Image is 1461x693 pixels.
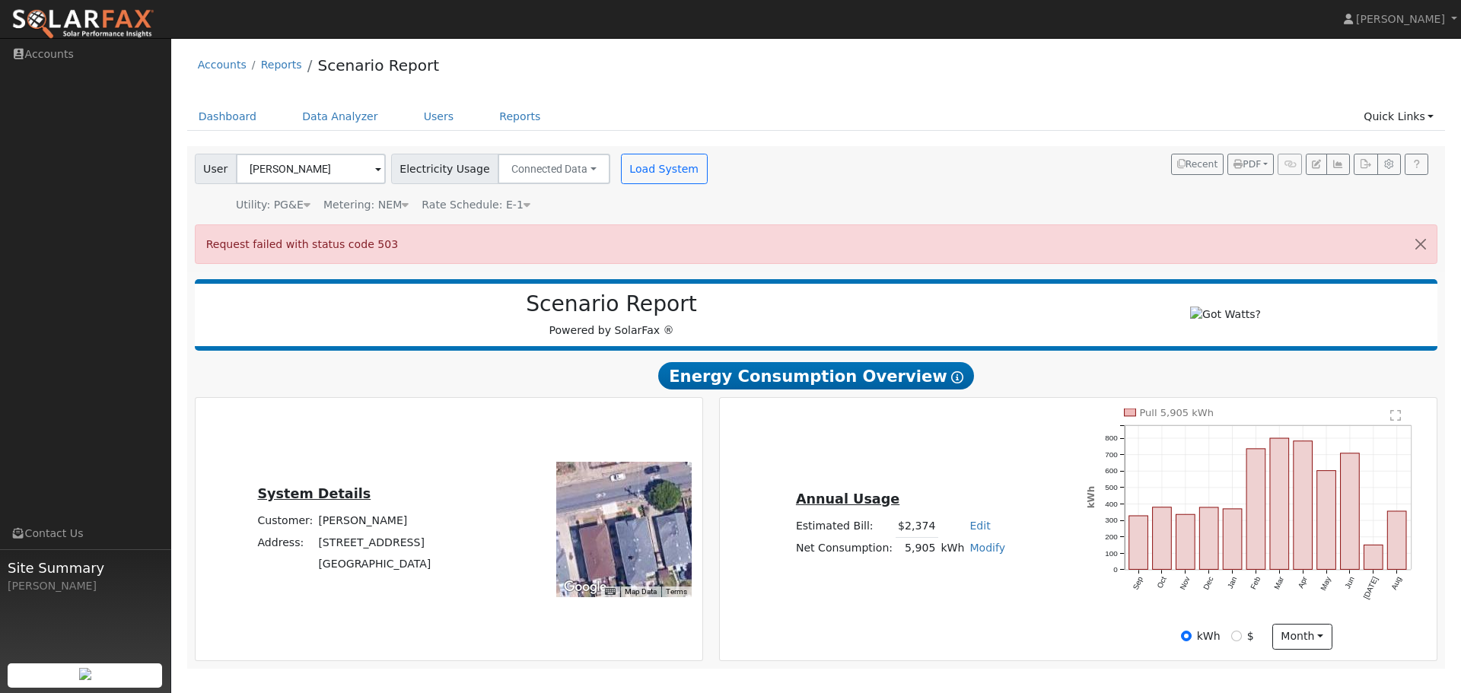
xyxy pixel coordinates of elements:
div: Metering: NEM [323,197,409,213]
text: Oct [1155,576,1168,590]
text: Jun [1343,576,1356,590]
img: SolarFax [11,8,154,40]
input: $ [1231,631,1242,641]
text: 500 [1105,483,1118,491]
div: Powered by SolarFax ® [202,291,1021,339]
text: May [1319,576,1332,593]
a: Dashboard [187,103,269,131]
text: Nov [1178,576,1191,592]
text: Apr [1297,575,1310,590]
i: Show Help [951,371,963,383]
button: Multi-Series Graph [1326,154,1350,175]
rect: onclick="" [1153,507,1172,570]
a: Modify [969,542,1005,554]
td: [PERSON_NAME] [316,510,434,532]
img: Got Watts? [1190,307,1261,323]
rect: onclick="" [1294,441,1313,570]
text: Aug [1389,576,1402,592]
td: 5,905 [896,537,938,559]
h2: Scenario Report [210,291,1013,317]
span: Energy Consumption Overview [658,362,973,389]
text: Mar [1272,575,1285,591]
button: Recent [1171,154,1224,175]
u: System Details [257,486,371,501]
span: Electricity Usage [391,154,498,184]
text: 100 [1105,549,1118,558]
button: Edit User [1306,154,1327,175]
span: PDF [1233,159,1261,170]
a: Users [412,103,466,131]
div: Utility: PG&E [236,197,310,213]
button: Close [1405,225,1437,262]
text: 0 [1113,566,1118,574]
img: Google [560,577,610,597]
button: PDF [1227,154,1274,175]
td: Address: [255,532,316,553]
label: $ [1247,628,1254,644]
rect: onclick="" [1270,438,1289,570]
text:  [1391,409,1402,421]
rect: onclick="" [1129,516,1148,570]
rect: onclick="" [1246,449,1265,570]
td: Net Consumption: [793,537,895,559]
td: kWh [938,537,967,559]
span: User [195,154,237,184]
text: Pull 5,905 kWh [1139,407,1214,418]
text: Sep [1131,575,1144,591]
text: 400 [1105,500,1118,508]
text: kWh [1086,486,1097,509]
rect: onclick="" [1317,471,1336,570]
button: Map Data [625,587,657,597]
a: Open this area in Google Maps (opens a new window) [560,577,610,597]
label: kWh [1197,628,1221,644]
span: [PERSON_NAME] [1356,13,1445,25]
td: $2,374 [896,515,938,537]
text: Feb [1249,575,1262,591]
button: Connected Data [498,154,610,184]
a: Quick Links [1352,103,1445,131]
a: Scenario Report [317,56,439,75]
input: Select a User [236,154,386,184]
a: Data Analyzer [291,103,390,131]
button: Load System [621,154,708,184]
img: retrieve [79,668,91,680]
text: Jan [1226,576,1239,590]
u: Annual Usage [796,491,899,507]
a: Accounts [198,59,247,71]
td: [GEOGRAPHIC_DATA] [316,553,434,574]
a: Help Link [1405,154,1428,175]
a: Terms (opens in new tab) [666,587,687,596]
td: [STREET_ADDRESS] [316,532,434,553]
span: Request failed with status code 503 [206,238,399,250]
text: 300 [1105,517,1118,525]
div: [PERSON_NAME] [8,578,163,594]
rect: onclick="" [1176,515,1195,570]
button: month [1272,624,1332,650]
rect: onclick="" [1388,511,1407,570]
td: Estimated Bill: [793,515,895,537]
a: Reports [261,59,302,71]
span: Site Summary [8,558,163,578]
text: 600 [1105,467,1118,475]
button: Keyboard shortcuts [605,587,616,597]
text: [DATE] [1362,576,1380,601]
rect: onclick="" [1364,545,1383,570]
text: 200 [1105,532,1118,541]
rect: onclick="" [1341,453,1360,570]
text: 700 [1105,450,1118,459]
button: Export Interval Data [1354,154,1377,175]
a: Reports [488,103,552,131]
td: Customer: [255,510,316,532]
a: Edit [969,520,990,532]
span: Alias: HETOUC [422,199,530,211]
input: kWh [1181,631,1192,641]
text: 800 [1105,434,1118,443]
rect: onclick="" [1199,507,1218,570]
rect: onclick="" [1223,509,1242,570]
button: Settings [1377,154,1401,175]
text: Dec [1202,576,1214,592]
